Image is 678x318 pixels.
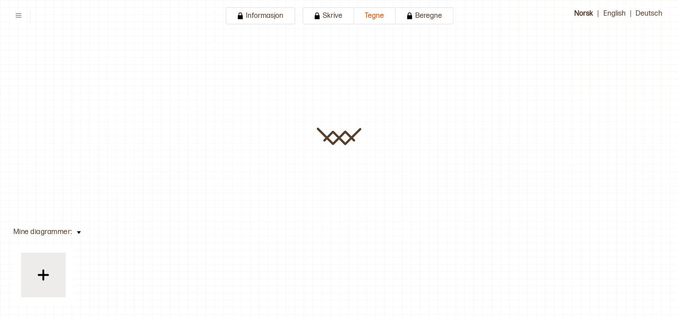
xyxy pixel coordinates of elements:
[599,7,631,19] button: English
[32,264,55,286] img: plus_black
[226,7,295,25] button: Informasjon
[632,7,667,19] button: Deutsch
[13,246,73,305] button: plus_black
[570,7,598,19] button: Norsk
[354,7,396,25] button: Tegne
[303,7,354,25] button: Skrive
[556,7,667,25] div: | |
[77,231,81,234] img: arrow
[396,7,454,25] button: Beregne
